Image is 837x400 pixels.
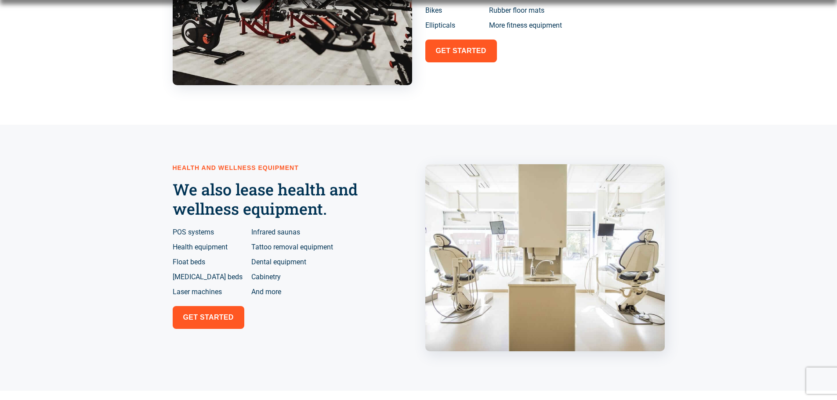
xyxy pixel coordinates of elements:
[173,227,214,238] span: POS systems
[173,287,222,297] span: Laser machines
[425,40,497,62] a: Get started
[251,287,281,297] span: And more
[173,257,205,267] span: Float beds
[173,164,412,172] h2: Health and Wellness Equipment
[425,5,442,16] span: Bikes
[173,306,244,329] a: Get started
[489,5,544,16] span: Rubber floor mats
[251,257,306,267] span: Dental equipment
[251,227,300,238] span: Infrared saunas
[183,311,234,324] span: Get started
[173,272,243,282] span: [MEDICAL_DATA] beds
[425,20,455,31] span: Ellipticals
[173,242,228,252] span: Health equipment
[489,20,562,31] span: More fitness equipment
[436,45,486,57] span: Get started
[173,180,412,218] h3: We also lease health and wellness equipment.
[251,272,281,282] span: Cabinetry
[251,242,333,252] span: Tattoo removal equipment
